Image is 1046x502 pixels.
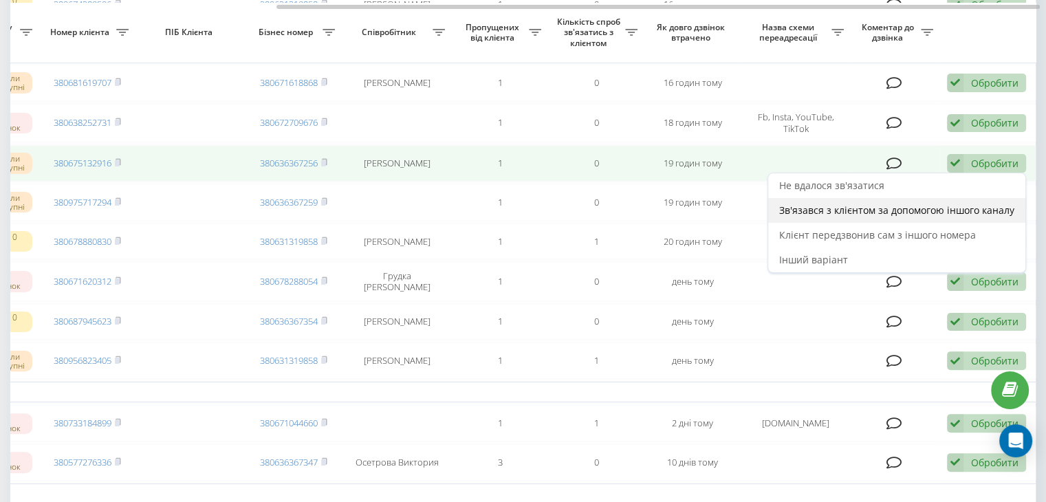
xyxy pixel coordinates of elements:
[342,304,452,340] td: [PERSON_NAME]
[548,223,644,260] td: 1
[644,184,741,221] td: 19 годин тому
[971,456,1018,469] div: Обробити
[548,104,644,142] td: 0
[548,342,644,379] td: 1
[452,104,548,142] td: 1
[54,235,111,248] a: 380678880830
[54,456,111,468] a: 380577276336
[252,27,323,38] span: Бізнес номер
[260,76,318,89] a: 380671618868
[260,157,318,169] a: 380636367256
[260,354,318,367] a: 380631319858
[971,157,1018,170] div: Обробити
[548,262,644,301] td: 0
[555,17,625,49] span: Кількість спроб зв'язатись з клієнтом
[971,315,1018,328] div: Обробити
[548,145,644,182] td: 0
[548,184,644,221] td: 0
[459,22,529,43] span: Пропущених від клієнта
[342,444,452,481] td: Осетрова Виктория
[54,417,111,429] a: 380733184899
[54,196,111,208] a: 380975717294
[54,275,111,287] a: 380671620312
[971,76,1018,89] div: Обробити
[644,145,741,182] td: 19 годин тому
[644,65,741,101] td: 16 годин тому
[260,196,318,208] a: 380636367259
[858,22,921,43] span: Коментар до дзвінка
[741,104,851,142] td: Fb, Insta, YouTube, TikTok
[260,275,318,287] a: 380678288054
[452,405,548,441] td: 1
[971,417,1018,430] div: Обробити
[548,304,644,340] td: 0
[349,27,433,38] span: Співробітник
[452,223,548,260] td: 1
[452,145,548,182] td: 1
[971,116,1018,129] div: Обробити
[147,27,234,38] span: ПІБ Клієнта
[548,405,644,441] td: 1
[644,444,741,481] td: 10 днів тому
[260,456,318,468] a: 380636367347
[644,342,741,379] td: день тому
[779,179,884,192] span: Не вдалося зв'язатися
[452,65,548,101] td: 1
[644,104,741,142] td: 18 годин тому
[342,342,452,379] td: [PERSON_NAME]
[644,262,741,301] td: день тому
[452,342,548,379] td: 1
[644,405,741,441] td: 2 дні тому
[452,304,548,340] td: 1
[260,235,318,248] a: 380631319858
[971,275,1018,288] div: Обробити
[46,27,116,38] span: Номер клієнта
[548,65,644,101] td: 0
[54,315,111,327] a: 380687945623
[260,417,318,429] a: 380671044660
[342,65,452,101] td: [PERSON_NAME]
[342,262,452,301] td: Грудка [PERSON_NAME]
[548,444,644,481] td: 0
[644,223,741,260] td: 20 годин тому
[260,315,318,327] a: 380636367354
[779,228,976,241] span: Клієнт передзвонив сам з іншого номера
[452,444,548,481] td: 3
[54,76,111,89] a: 380681619707
[342,223,452,260] td: [PERSON_NAME]
[260,116,318,129] a: 380672709676
[655,22,730,43] span: Як довго дзвінок втрачено
[999,424,1032,457] div: Open Intercom Messenger
[779,253,848,266] span: Інший варіант
[748,22,831,43] span: Назва схеми переадресації
[452,262,548,301] td: 1
[54,116,111,129] a: 380638252731
[452,184,548,221] td: 1
[971,354,1018,367] div: Обробити
[644,304,741,340] td: день тому
[54,157,111,169] a: 380675132916
[779,204,1014,217] span: Зв'язався з клієнтом за допомогою іншого каналу
[342,145,452,182] td: [PERSON_NAME]
[741,405,851,441] td: [DOMAIN_NAME]
[54,354,111,367] a: 380956823405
